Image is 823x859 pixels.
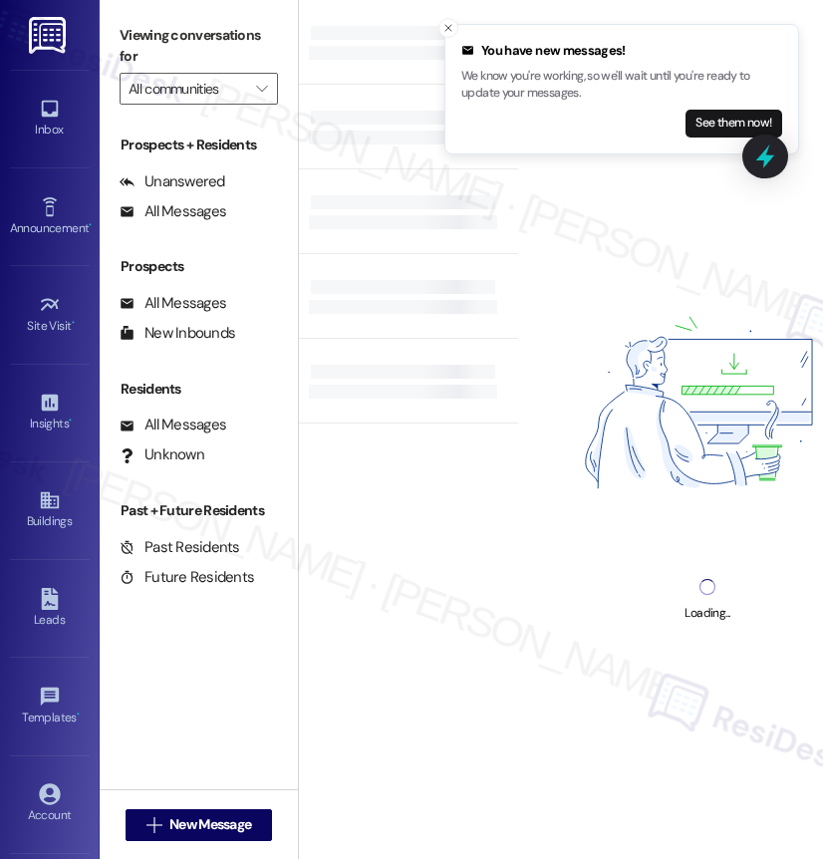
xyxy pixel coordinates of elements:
[100,135,298,155] div: Prospects + Residents
[10,386,90,439] a: Insights •
[120,293,226,314] div: All Messages
[29,17,70,54] img: ResiDesk Logo
[77,708,80,721] span: •
[10,777,90,831] a: Account
[126,809,273,841] button: New Message
[169,814,251,835] span: New Message
[461,41,782,61] div: You have new messages!
[72,316,75,330] span: •
[69,414,72,428] span: •
[10,288,90,342] a: Site Visit •
[120,20,278,73] label: Viewing conversations for
[120,567,254,588] div: Future Residents
[129,73,246,105] input: All communities
[120,323,235,344] div: New Inbounds
[146,817,161,833] i: 
[100,256,298,277] div: Prospects
[10,680,90,733] a: Templates •
[120,537,240,558] div: Past Residents
[10,582,90,636] a: Leads
[120,444,204,465] div: Unknown
[120,201,226,222] div: All Messages
[120,171,225,192] div: Unanswered
[10,483,90,537] a: Buildings
[686,110,782,138] button: See them now!
[120,415,226,435] div: All Messages
[10,92,90,145] a: Inbox
[461,68,782,103] p: We know you're working, so we'll wait until you're ready to update your messages.
[100,379,298,400] div: Residents
[256,81,267,97] i: 
[100,500,298,521] div: Past + Future Residents
[685,603,729,624] div: Loading...
[438,18,458,38] button: Close toast
[89,218,92,232] span: •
